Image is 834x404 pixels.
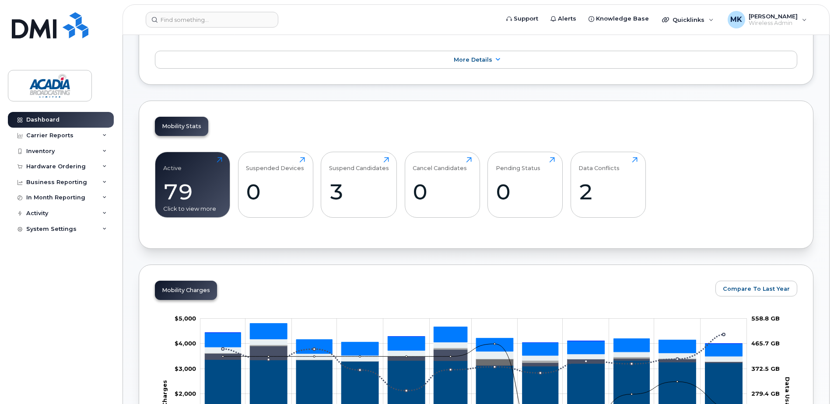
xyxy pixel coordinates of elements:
[496,157,540,171] div: Pending Status
[175,390,196,397] tspan: $2,000
[578,179,638,205] div: 2
[730,14,742,25] span: MK
[749,20,798,27] span: Wireless Admin
[163,179,222,205] div: 79
[751,340,780,347] tspan: 465.7 GB
[582,10,655,28] a: Knowledge Base
[751,365,780,372] tspan: 372.5 GB
[175,340,196,347] g: $0
[329,157,389,171] div: Suspend Candidates
[175,365,196,372] tspan: $3,000
[544,10,582,28] a: Alerts
[413,157,472,213] a: Cancel Candidates0
[723,285,790,293] span: Compare To Last Year
[558,14,576,23] span: Alerts
[751,390,780,397] tspan: 279.4 GB
[329,179,389,205] div: 3
[578,157,620,171] div: Data Conflicts
[656,11,720,28] div: Quicklinks
[246,157,304,171] div: Suspended Devices
[205,339,742,362] g: Features
[146,12,278,28] input: Find something...
[175,365,196,372] g: $0
[246,179,305,205] div: 0
[329,157,389,213] a: Suspend Candidates3
[413,157,467,171] div: Cancel Candidates
[514,14,538,23] span: Support
[205,324,742,356] g: HST
[175,340,196,347] tspan: $4,000
[673,16,704,23] span: Quicklinks
[163,205,222,213] div: Click to view more
[205,346,742,366] g: Roaming
[175,390,196,397] g: $0
[175,315,196,322] g: $0
[715,281,797,296] button: Compare To Last Year
[500,10,544,28] a: Support
[722,11,813,28] div: Matthew King
[413,179,472,205] div: 0
[596,14,649,23] span: Knowledge Base
[175,315,196,322] tspan: $5,000
[163,157,222,213] a: Active79Click to view more
[496,157,555,213] a: Pending Status0
[751,315,780,322] tspan: 558.8 GB
[163,157,182,171] div: Active
[454,56,492,63] span: More Details
[749,13,798,20] span: [PERSON_NAME]
[246,157,305,213] a: Suspended Devices0
[496,179,555,205] div: 0
[578,157,638,213] a: Data Conflicts2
